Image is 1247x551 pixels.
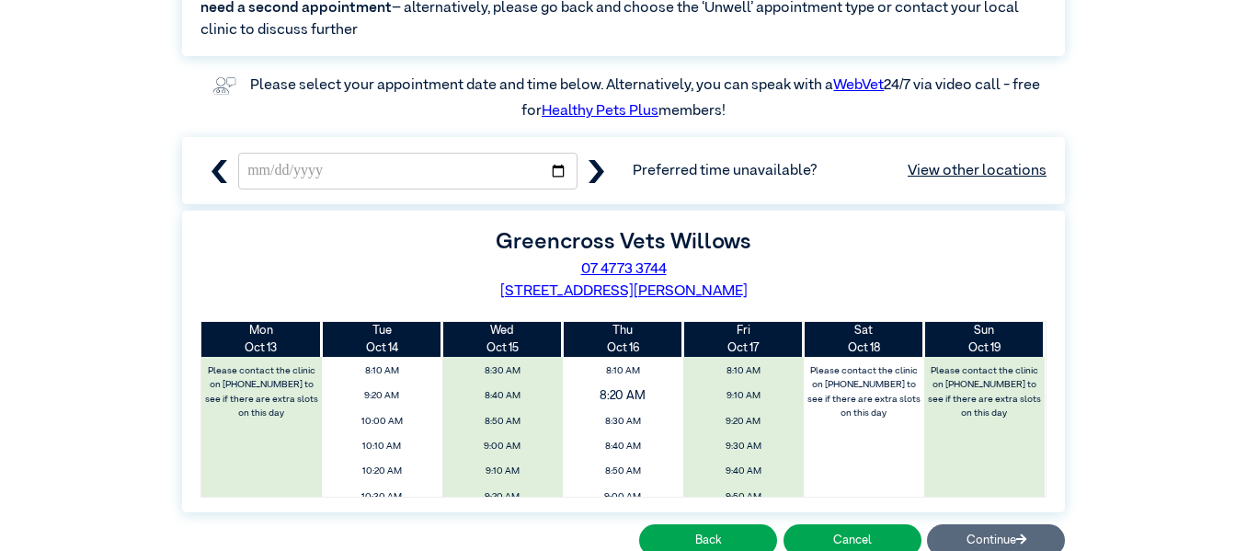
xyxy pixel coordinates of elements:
[327,436,438,457] span: 10:10 AM
[924,322,1045,357] th: Oct 19
[688,361,798,382] span: 8:10 AM
[447,385,557,407] span: 8:40 AM
[567,361,678,382] span: 8:10 AM
[500,284,748,299] a: [STREET_ADDRESS][PERSON_NAME]
[447,411,557,432] span: 8:50 AM
[327,385,438,407] span: 9:20 AM
[567,487,678,508] span: 9:00 AM
[567,411,678,432] span: 8:30 AM
[581,262,667,277] a: 07 4773 3744
[327,487,438,508] span: 10:30 AM
[833,78,884,93] a: WebVet
[688,436,798,457] span: 9:30 AM
[542,104,658,119] a: Healthy Pets Plus
[688,461,798,482] span: 9:40 AM
[633,160,1047,182] span: Preferred time unavailable?
[688,385,798,407] span: 9:10 AM
[447,487,557,508] span: 9:20 AM
[563,322,683,357] th: Oct 16
[925,361,1043,424] label: Please contact the clinic on [PHONE_NUMBER] to see if there are extra slots on this day
[203,361,321,424] label: Please contact the clinic on [PHONE_NUMBER] to see if there are extra slots on this day
[447,461,557,482] span: 9:10 AM
[327,361,438,382] span: 8:10 AM
[201,322,322,357] th: Oct 13
[327,411,438,432] span: 10:00 AM
[567,461,678,482] span: 8:50 AM
[804,322,924,357] th: Oct 18
[496,231,751,253] label: Greencross Vets Willows
[567,436,678,457] span: 8:40 AM
[250,78,1043,119] label: Please select your appointment date and time below. Alternatively, you can speak with a 24/7 via ...
[551,383,694,410] span: 8:20 AM
[688,411,798,432] span: 9:20 AM
[805,361,922,424] label: Please contact the clinic on [PHONE_NUMBER] to see if there are extra slots on this day
[688,487,798,508] span: 9:50 AM
[683,322,804,357] th: Oct 17
[442,322,563,357] th: Oct 15
[322,322,442,357] th: Oct 14
[327,461,438,482] span: 10:20 AM
[447,436,557,457] span: 9:00 AM
[207,71,242,100] img: vet
[908,160,1047,182] a: View other locations
[447,361,557,382] span: 8:30 AM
